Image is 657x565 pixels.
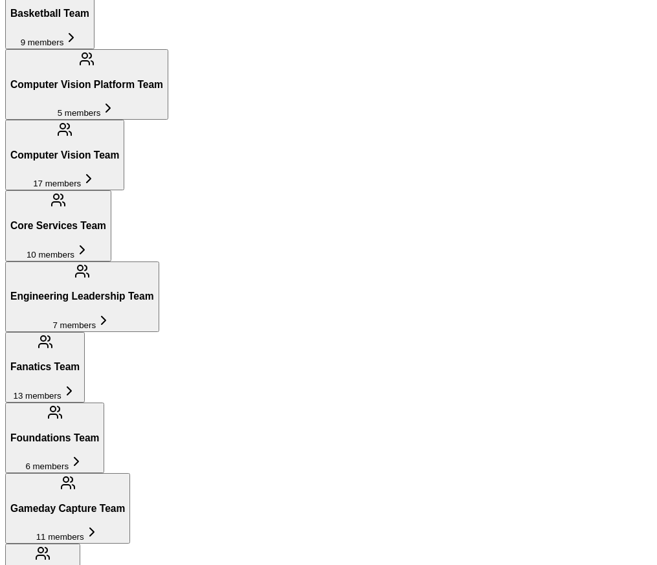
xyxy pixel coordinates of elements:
button: Computer Vision Team17 members [5,120,124,190]
button: Engineering Leadership Team7 members [5,261,159,332]
span: 7 members [52,320,96,330]
h3: Basketball Team [10,8,89,19]
h3: Computer Vision Team [10,150,119,161]
button: Foundations Team6 members [5,403,104,473]
h3: Gameday Capture Team [10,503,125,515]
button: Computer Vision Platform Team5 members [5,49,168,120]
span: 17 members [33,179,81,188]
span: 6 members [25,461,69,471]
span: 10 members [27,250,74,260]
h3: Foundations Team [10,432,99,444]
button: Core Services Team10 members [5,190,111,261]
button: Gameday Capture Team11 members [5,473,130,544]
span: 11 members [36,532,84,542]
span: 5 members [58,108,101,118]
h3: Computer Vision Platform Team [10,79,163,91]
span: 13 members [14,391,61,401]
span: 9 members [21,38,64,47]
button: Fanatics Team13 members [5,332,85,403]
h3: Core Services Team [10,220,106,232]
h3: Engineering Leadership Team [10,291,154,302]
h3: Fanatics Team [10,361,80,373]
